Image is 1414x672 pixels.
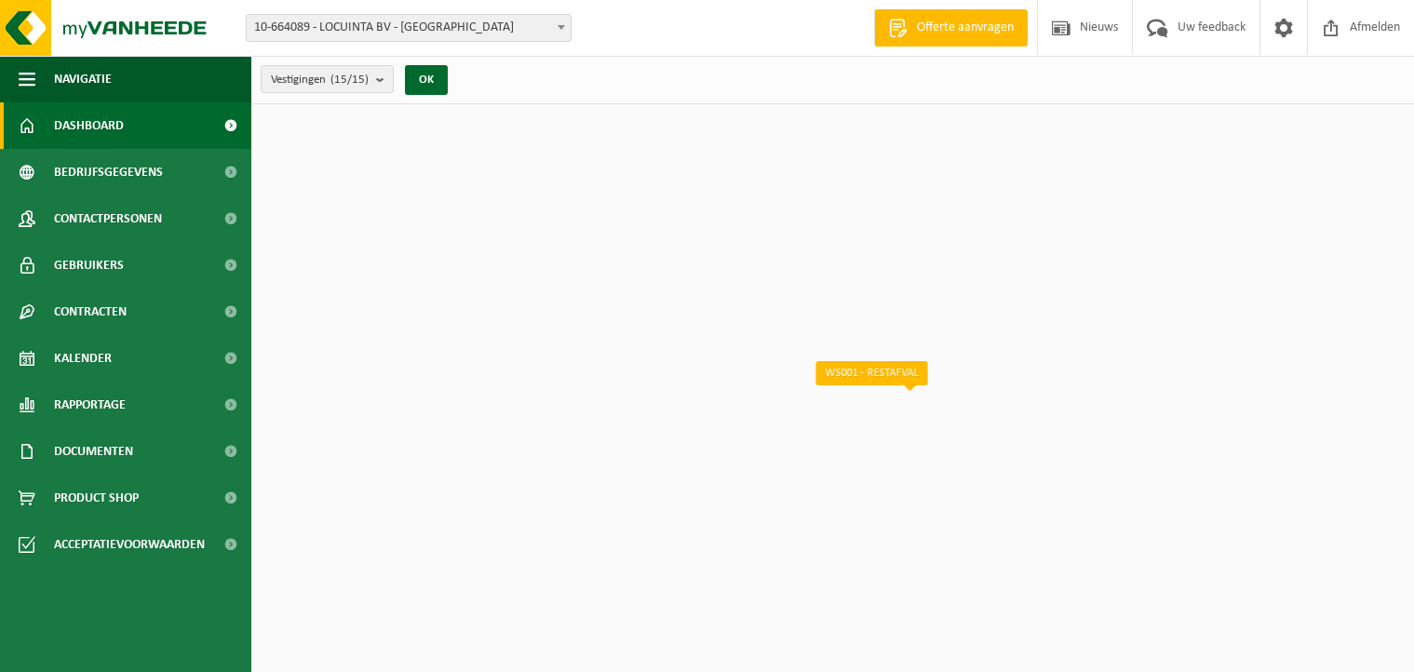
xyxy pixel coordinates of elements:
[54,149,163,195] span: Bedrijfsgegevens
[54,428,133,475] span: Documenten
[54,475,139,521] span: Product Shop
[247,15,571,41] span: 10-664089 - LOCUINTA BV - ROESELARE
[271,66,369,94] span: Vestigingen
[54,521,205,568] span: Acceptatievoorwaarden
[54,195,162,242] span: Contactpersonen
[54,242,124,289] span: Gebruikers
[246,14,572,42] span: 10-664089 - LOCUINTA BV - ROESELARE
[54,102,124,149] span: Dashboard
[330,74,369,86] count: (15/15)
[912,19,1018,37] span: Offerte aanvragen
[54,56,112,102] span: Navigatie
[54,335,112,382] span: Kalender
[54,382,126,428] span: Rapportage
[405,65,448,95] button: OK
[54,289,127,335] span: Contracten
[874,9,1028,47] a: Offerte aanvragen
[261,65,394,93] button: Vestigingen(15/15)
